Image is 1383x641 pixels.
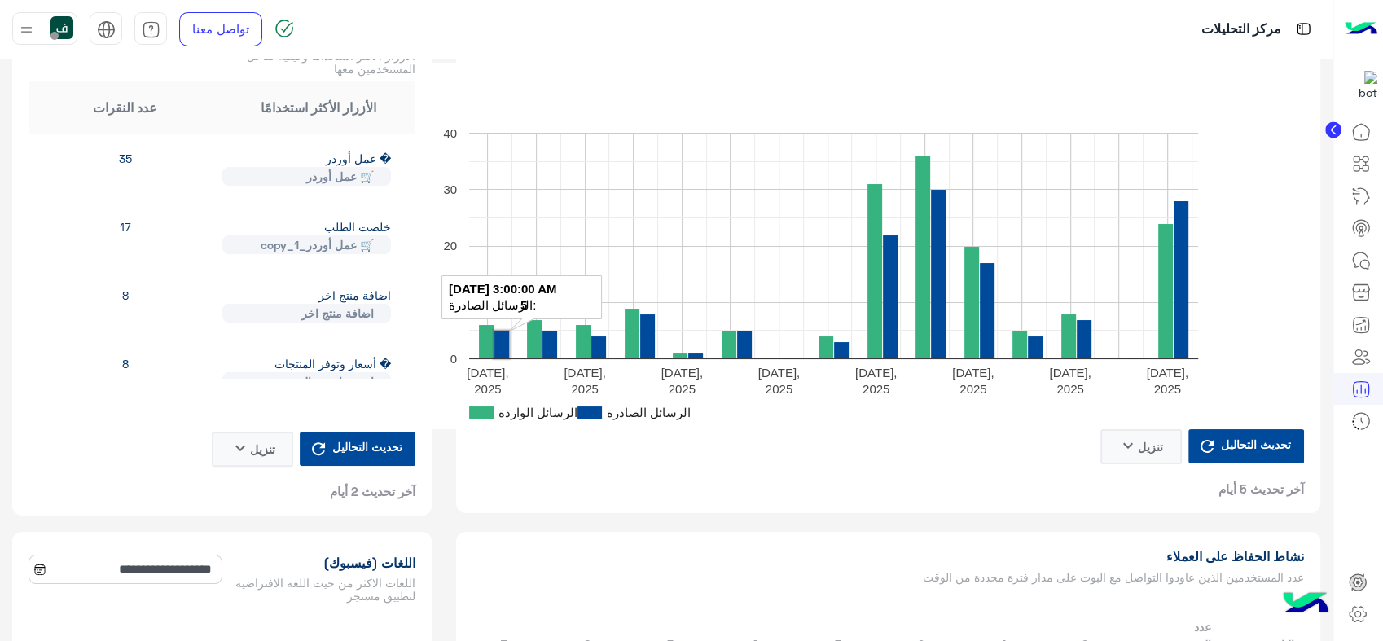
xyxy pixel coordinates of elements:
h1: نشاط الحفاظ على العملاء [472,548,1303,564]
text: 5 [520,297,527,311]
text: [DATE], [854,365,896,379]
text: 30 [443,182,457,196]
img: spinner [274,19,294,38]
text: 2025 [474,381,501,395]
div: 8 [29,355,222,391]
text: الرسائل الواردة [498,405,577,419]
button: تنزيلkeyboard_arrow_down [1100,429,1182,464]
text: 2025 [959,381,986,395]
text: الرسائل الصادرة [607,405,691,419]
div: 35 [29,150,222,186]
span: اضافة منتج اخر [222,304,392,323]
span: آخر تحديث 5 أيام [1218,481,1304,497]
text: 2025 [571,381,598,395]
text: [DATE], [564,365,605,379]
div: 17 [29,218,222,254]
text: 0 [450,351,456,365]
text: 2025 [668,381,695,395]
div: الأزرار الأكثر استخدامًا [222,98,416,117]
text: [DATE], [467,365,508,379]
span: تحديث التحاليل [328,436,406,458]
span: استفسار عن السعر [222,372,392,391]
text: 2025 [1056,381,1083,395]
h5: عدد المستخدمين الذين عاودوا التواصل مع البوت على مدار فترة محددة من الوقت [472,571,1303,584]
text: 2025 [862,381,889,395]
span: تحديث التحاليل [1217,433,1295,455]
img: hulul-logo.png [1277,576,1334,633]
a: تواصل معنا [179,12,262,46]
h1: اللغات (فيسبوك) [228,555,415,571]
div: � عمل أوردر [222,150,416,186]
h5: الأزرار الأكثر استخدامًا وكيفية تفاعل المستخدمين معها [228,50,415,76]
span: 🛒 عمل أوردر [222,167,392,186]
i: keyboard_arrow_down [230,438,250,458]
img: tab [1293,19,1314,39]
img: tab [97,20,116,39]
img: Logo [1345,12,1377,46]
svg: A chart. [428,63,1304,429]
img: tab [142,20,160,39]
text: [DATE], [661,365,702,379]
text: 40 [443,125,457,139]
div: � أسعار وتوفر المنتجات [222,355,416,391]
img: 101148596323591 [1348,71,1377,100]
text: [DATE], [1146,365,1188,379]
text: 2025 [765,381,792,395]
text: 20 [443,239,457,252]
h5: اللغات الاكثر من حيث اللغة الافتراضية لتطبيق مسنجر [230,577,415,603]
button: تنزيلkeyboard_arrow_down [212,432,293,467]
button: تحديث التحاليل [300,432,415,466]
div: 8 [29,287,222,323]
text: [DATE], [1049,365,1091,379]
text: [DATE], [757,365,799,379]
i: keyboard_arrow_down [1118,436,1138,455]
button: تحديث التحاليل [1188,429,1304,463]
div: خلصت الطلب [222,218,416,254]
div: عدد النقرات [29,98,222,117]
text: [DATE], [952,365,994,379]
p: مركز التحليلات [1201,19,1281,41]
img: userImage [50,16,73,39]
span: آخر تحديث 2 أيام [330,483,415,499]
div: اضافة منتج اخر [222,287,416,323]
text: 2025 [1153,381,1180,395]
text: [DATE] 3:00:00 AM [449,281,557,295]
a: tab [134,12,167,46]
span: 🛒 عمل أوردر_copy_1 [222,235,392,254]
img: profile [16,20,37,40]
text: الرسائل الصادرة: [449,297,536,312]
